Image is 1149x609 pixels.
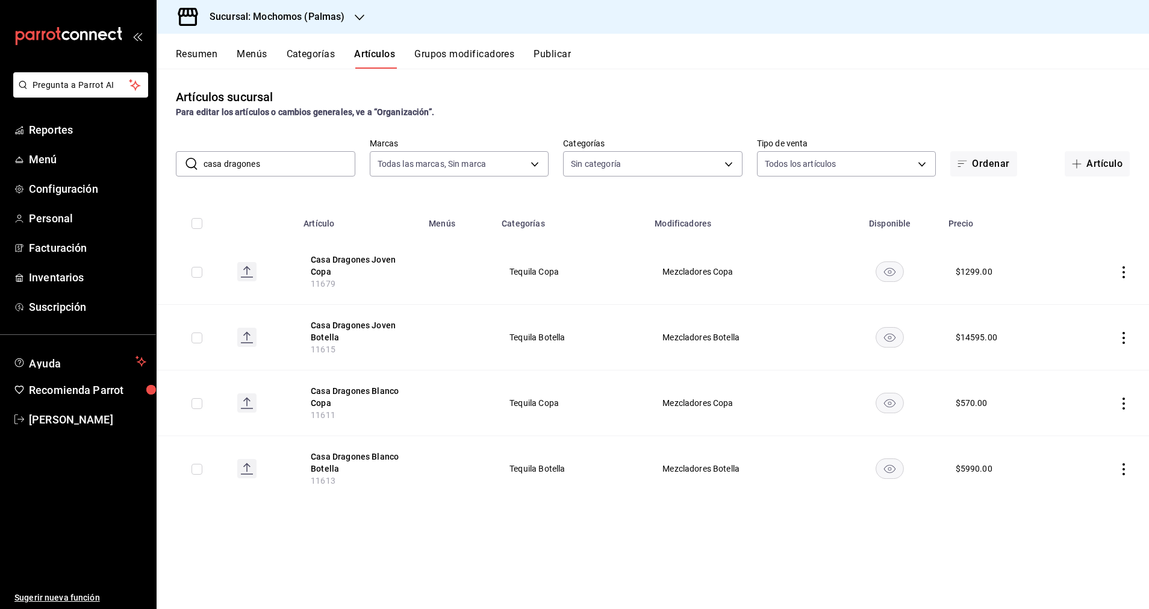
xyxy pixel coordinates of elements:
span: Tequila Botella [509,464,632,473]
th: Precio [941,201,1068,239]
label: Marcas [370,139,549,148]
span: Menú [29,151,146,167]
button: Artículos [354,48,395,69]
span: Inventarios [29,269,146,286]
span: 11679 [311,279,335,289]
span: 11613 [311,476,335,486]
label: Categorías [563,139,743,148]
span: 11615 [311,345,335,354]
span: Pregunta a Parrot AI [33,79,129,92]
div: $ 1299.00 [956,266,992,278]
span: Sin categoría [571,158,621,170]
span: Mezcladores Botella [662,333,824,342]
a: Pregunta a Parrot AI [8,87,148,100]
span: Mezcladores Copa [662,267,824,276]
div: Artículos sucursal [176,88,273,106]
button: edit-product-location [311,254,407,278]
button: Pregunta a Parrot AI [13,72,148,98]
label: Tipo de venta [757,139,936,148]
span: Personal [29,210,146,226]
button: open_drawer_menu [132,31,142,41]
button: actions [1118,266,1130,278]
span: Facturación [29,240,146,256]
span: Tequila Botella [509,333,632,342]
button: edit-product-location [311,385,407,409]
button: availability-product [876,393,904,413]
span: Reportes [29,122,146,138]
th: Categorías [494,201,647,239]
span: Mezcladores Copa [662,399,824,407]
button: actions [1118,398,1130,410]
span: Ayuda [29,354,131,369]
span: Configuración [29,181,146,197]
button: actions [1118,463,1130,475]
div: $ 14595.00 [956,331,997,343]
div: $ 5990.00 [956,463,992,475]
span: [PERSON_NAME] [29,411,146,428]
button: Artículo [1065,151,1130,176]
th: Modificadores [647,201,839,239]
span: Mezcladores Botella [662,464,824,473]
button: Ordenar [950,151,1017,176]
button: availability-product [876,261,904,282]
button: Grupos modificadores [414,48,514,69]
th: Menús [422,201,494,239]
input: Buscar artículo [204,152,355,176]
th: Artículo [296,201,422,239]
button: availability-product [876,458,904,479]
th: Disponible [839,201,941,239]
button: edit-product-location [311,451,407,475]
span: Todos los artículos [765,158,836,170]
span: 11611 [311,410,335,420]
button: Menús [237,48,267,69]
h3: Sucursal: Mochomos (Palmas) [200,10,345,24]
span: Tequila Copa [509,267,632,276]
strong: Para editar los artículos o cambios generales, ve a “Organización”. [176,107,434,117]
span: Recomienda Parrot [29,382,146,398]
button: Publicar [534,48,571,69]
div: navigation tabs [176,48,1149,69]
span: Sugerir nueva función [14,592,146,604]
button: availability-product [876,327,904,348]
div: $ 570.00 [956,397,988,409]
span: Todas las marcas, Sin marca [378,158,487,170]
button: Categorías [287,48,335,69]
button: actions [1118,332,1130,344]
button: edit-product-location [311,319,407,343]
span: Tequila Copa [509,399,632,407]
span: Suscripción [29,299,146,315]
button: Resumen [176,48,217,69]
